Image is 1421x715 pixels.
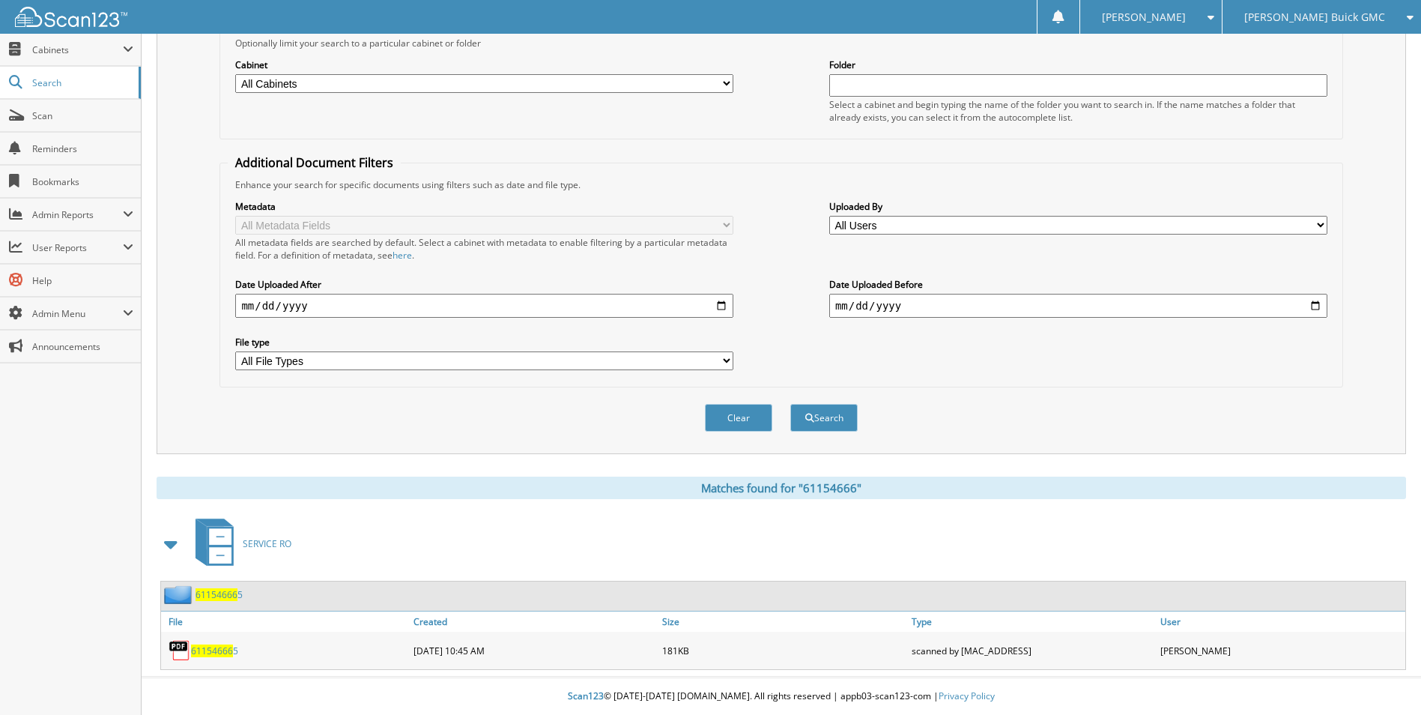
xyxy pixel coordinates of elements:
span: [PERSON_NAME] Buick GMC [1244,13,1385,22]
span: Admin Reports [32,208,123,221]
a: Privacy Policy [939,690,995,702]
span: Scan [32,109,133,122]
img: folder2.png [164,585,196,604]
span: Reminders [32,142,133,155]
a: 611546665 [196,588,243,601]
label: Metadata [235,200,733,213]
span: Cabinets [32,43,123,56]
a: User [1157,612,1405,632]
a: 611546665 [191,645,238,657]
span: Bookmarks [32,175,133,188]
button: Clear [705,404,772,432]
div: scanned by [MAC_ADDRESS] [908,636,1157,666]
div: [DATE] 10:45 AM [410,636,658,666]
span: User Reports [32,241,123,254]
a: SERVICE RO [187,514,291,573]
label: Folder [829,58,1327,71]
label: Uploaded By [829,200,1327,213]
label: Cabinet [235,58,733,71]
button: Search [790,404,858,432]
a: Type [908,612,1157,632]
span: SERVICE RO [243,537,291,550]
span: [PERSON_NAME] [1102,13,1186,22]
div: Enhance your search for specific documents using filters such as date and file type. [228,178,1334,191]
span: Help [32,274,133,287]
input: start [235,294,733,318]
div: Optionally limit your search to a particular cabinet or folder [228,37,1334,49]
a: here [393,249,412,262]
img: scan123-logo-white.svg [15,7,127,27]
a: File [161,612,410,632]
span: Admin Menu [32,307,123,320]
input: end [829,294,1327,318]
a: Size [658,612,907,632]
span: Announcements [32,340,133,353]
div: © [DATE]-[DATE] [DOMAIN_NAME]. All rights reserved | appb03-scan123-com | [142,678,1421,715]
span: Scan123 [568,690,604,702]
img: PDF.png [169,639,191,662]
label: Date Uploaded After [235,278,733,291]
div: 181KB [658,636,907,666]
span: Search [32,76,131,89]
div: All metadata fields are searched by default. Select a cabinet with metadata to enable filtering b... [235,236,733,262]
label: File type [235,336,733,349]
div: Select a cabinet and begin typing the name of the folder you want to search in. If the name match... [829,98,1327,124]
legend: Additional Document Filters [228,154,401,171]
div: Matches found for "61154666" [157,477,1406,499]
span: 61154666 [196,588,237,601]
a: Created [410,612,658,632]
label: Date Uploaded Before [829,278,1327,291]
div: [PERSON_NAME] [1157,636,1405,666]
span: 61154666 [191,645,233,657]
